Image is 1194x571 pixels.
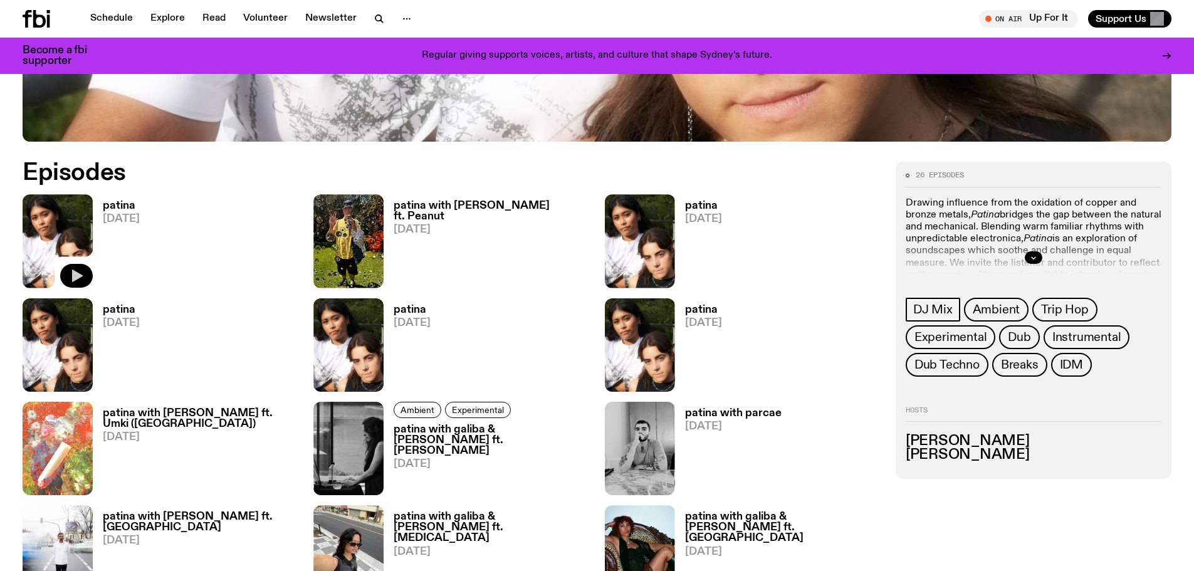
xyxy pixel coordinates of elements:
a: Newsletter [298,10,364,28]
span: Instrumental [1052,330,1121,344]
span: Trip Hop [1041,303,1088,317]
span: [DATE] [394,224,589,235]
h3: patina [685,305,722,315]
h3: patina with parcae [685,408,782,419]
h3: patina with galiba & [PERSON_NAME] ft. [MEDICAL_DATA] [394,511,589,543]
a: patina with galiba & [PERSON_NAME] ft. [PERSON_NAME][DATE] [384,424,589,495]
span: 26 episodes [916,172,964,179]
a: Instrumental [1044,325,1130,349]
span: [DATE] [394,318,431,328]
a: DJ Mix [906,298,960,322]
span: [DATE] [685,214,722,224]
h3: patina with galiba & [PERSON_NAME] ft. [PERSON_NAME] [394,424,589,456]
a: Volunteer [236,10,295,28]
a: patina[DATE] [384,305,431,392]
span: DJ Mix [913,303,953,317]
span: Experimental [914,330,987,344]
a: Experimental [906,325,996,349]
span: Support Us [1096,13,1146,24]
h2: Hosts [906,407,1161,422]
span: Breaks [1001,358,1039,372]
span: [DATE] [685,547,881,557]
h3: patina with [PERSON_NAME] ft. [GEOGRAPHIC_DATA] [103,511,298,533]
h3: patina [103,305,140,315]
a: Explore [143,10,192,28]
a: IDM [1051,353,1092,377]
a: patina with [PERSON_NAME] ft. Umki ([GEOGRAPHIC_DATA])[DATE] [93,408,298,495]
h3: patina [103,201,140,211]
a: patina[DATE] [93,305,140,392]
span: Ambient [401,405,434,414]
a: Read [195,10,233,28]
span: [DATE] [103,318,140,328]
h3: [PERSON_NAME] [906,434,1161,448]
button: Support Us [1088,10,1171,28]
p: Regular giving supports voices, artists, and culture that shape Sydney’s future. [422,50,772,61]
a: patina[DATE] [675,305,722,392]
a: Experimental [445,402,511,418]
a: Ambient [964,298,1029,322]
span: [DATE] [394,459,589,469]
em: Patina [1024,234,1052,244]
span: [DATE] [685,421,782,432]
span: Dub Techno [914,358,980,372]
span: Experimental [452,405,504,414]
span: [DATE] [685,318,722,328]
h2: Episodes [23,162,783,184]
a: Breaks [992,353,1047,377]
a: patina with parcae[DATE] [675,408,782,495]
span: [DATE] [103,432,298,443]
h3: patina [394,305,431,315]
a: Ambient [394,402,441,418]
h3: patina with [PERSON_NAME] ft. Peanut [394,201,589,222]
a: patina[DATE] [93,201,140,288]
em: Patina [971,210,1000,220]
span: [DATE] [103,535,298,546]
h3: patina [685,201,722,211]
button: On AirUp For It [979,10,1078,28]
a: Dub [999,325,1039,349]
h3: [PERSON_NAME] [906,448,1161,462]
a: Dub Techno [906,353,988,377]
span: [DATE] [103,214,140,224]
span: [DATE] [394,547,589,557]
p: Drawing influence from the oxidation of copper and bronze metals, bridges the gap between the nat... [906,197,1161,318]
span: Ambient [973,303,1020,317]
h3: patina with [PERSON_NAME] ft. Umki ([GEOGRAPHIC_DATA]) [103,408,298,429]
a: Trip Hop [1032,298,1097,322]
a: Schedule [83,10,140,28]
h3: patina with galiba & [PERSON_NAME] ft. [GEOGRAPHIC_DATA] [685,511,881,543]
h3: Become a fbi supporter [23,45,103,66]
span: Dub [1008,330,1030,344]
span: IDM [1060,358,1083,372]
a: patina with [PERSON_NAME] ft. Peanut[DATE] [384,201,589,288]
a: patina[DATE] [675,201,722,288]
